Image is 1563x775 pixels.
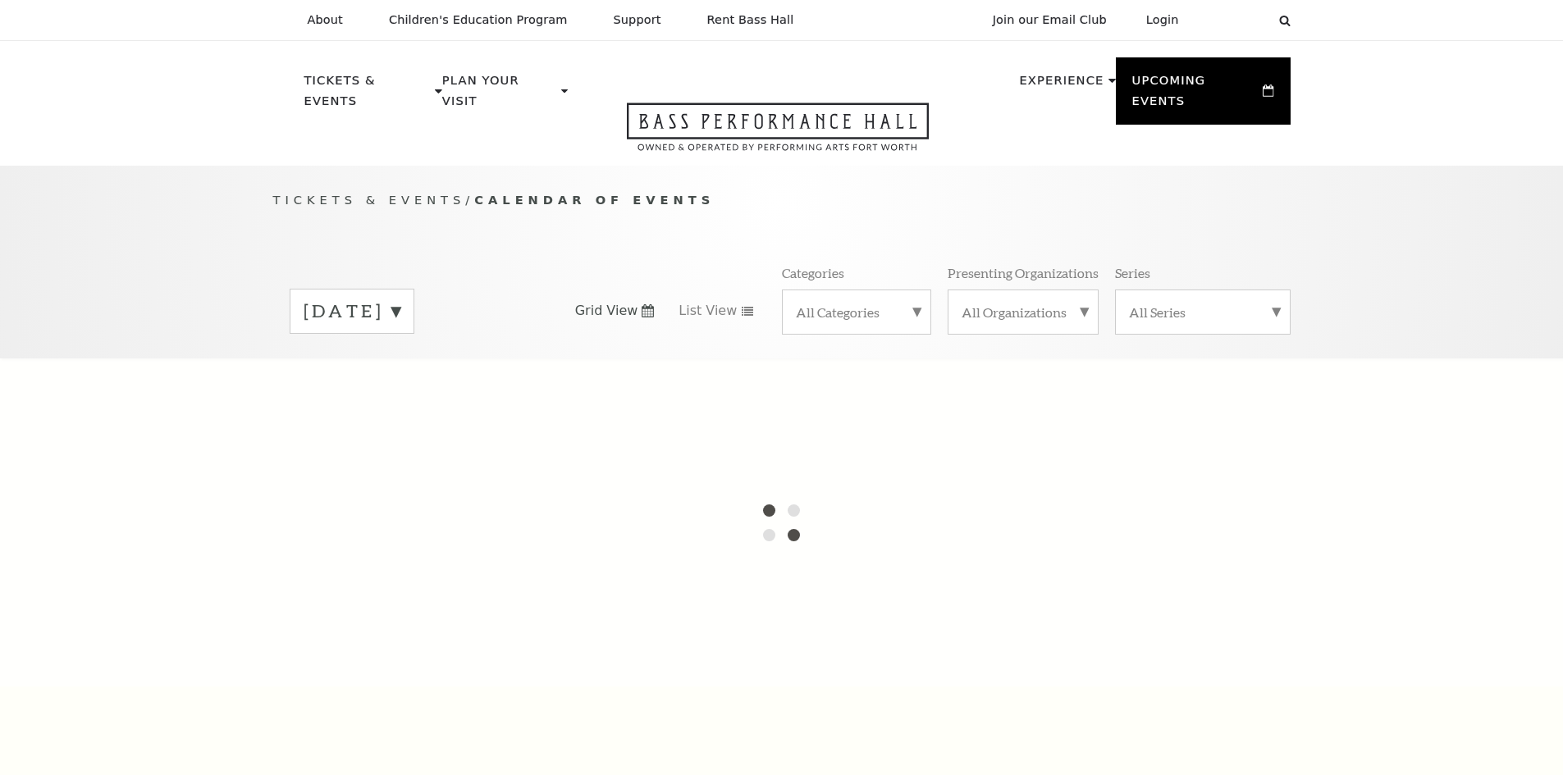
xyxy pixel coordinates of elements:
[679,302,737,320] span: List View
[389,13,568,27] p: Children's Education Program
[614,13,661,27] p: Support
[1129,303,1277,321] label: All Series
[304,299,400,324] label: [DATE]
[273,190,1291,211] p: /
[1115,264,1150,281] p: Series
[304,71,432,121] p: Tickets & Events
[575,302,638,320] span: Grid View
[796,303,917,321] label: All Categories
[707,13,794,27] p: Rent Bass Hall
[1205,12,1264,28] select: Select:
[442,71,557,121] p: Plan Your Visit
[782,264,844,281] p: Categories
[1019,71,1104,100] p: Experience
[474,193,715,207] span: Calendar of Events
[1132,71,1259,121] p: Upcoming Events
[962,303,1085,321] label: All Organizations
[948,264,1099,281] p: Presenting Organizations
[273,193,466,207] span: Tickets & Events
[308,13,343,27] p: About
